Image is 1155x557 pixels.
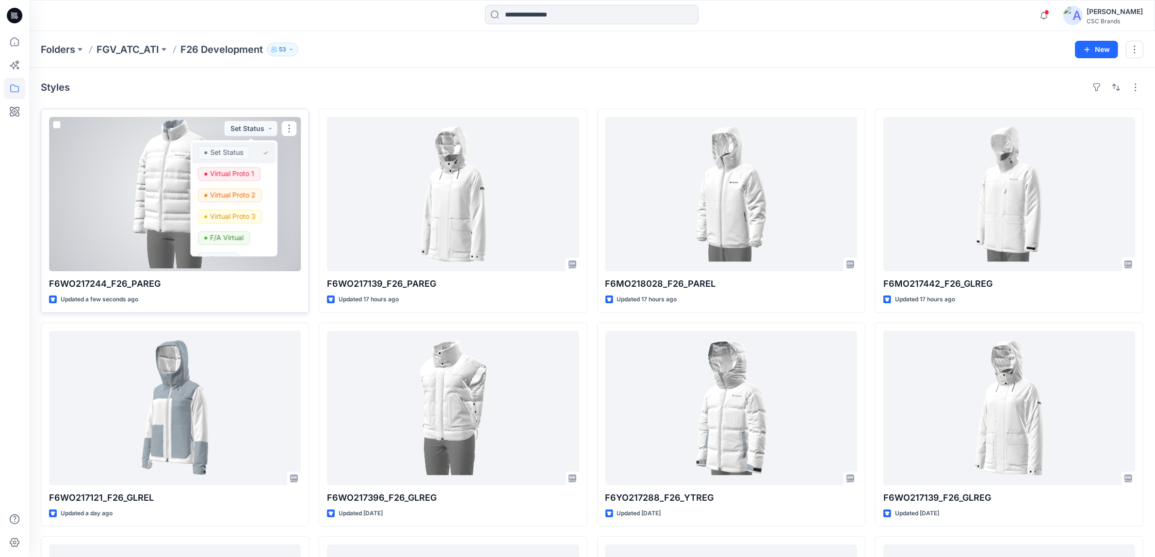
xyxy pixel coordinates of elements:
a: F6WO217244_F26_PAREG [49,117,301,271]
p: F6WO217139_F26_GLREG [883,491,1135,505]
a: F6WO217396_F26_GLREG [327,331,579,485]
p: Set Status [211,146,244,159]
p: Updated a few seconds ago [61,295,138,305]
p: F6WO217244_F26_PAREG [49,277,301,291]
p: Updated 17 hours ago [895,295,955,305]
p: F/A Virtual [211,231,244,244]
p: F6WO217139_F26_PAREG [327,277,579,291]
p: Updated [DATE] [895,508,939,519]
p: Updated 17 hours ago [339,295,399,305]
button: 53 [267,43,298,56]
p: 53 [279,44,286,55]
p: F6YO217288_F26_YTREG [605,491,857,505]
h4: Styles [41,82,70,93]
a: F6MO217442_F26_GLREG [883,117,1135,271]
p: Updated [DATE] [617,508,661,519]
p: F6WO217121_F26_GLREL [49,491,301,505]
a: F6YO217288_F26_YTREG [605,331,857,485]
p: F6MO217442_F26_GLREG [883,277,1135,291]
p: Updated 17 hours ago [617,295,677,305]
div: [PERSON_NAME] [1087,6,1143,17]
p: F6WO217396_F26_GLREG [327,491,579,505]
p: Updated [DATE] [339,508,383,519]
p: Updated a day ago [61,508,113,519]
p: Virtual Proto 1 [211,167,255,180]
p: F6MO218028_F26_PAREL [605,277,857,291]
p: BLOCK [211,253,233,265]
a: FGV_ATC_ATI [97,43,159,56]
a: F6MO218028_F26_PAREL [605,117,857,271]
a: F6WO217139_F26_GLREG [883,331,1135,485]
a: F6WO217121_F26_GLREL [49,331,301,485]
div: CSC Brands [1087,17,1143,25]
a: Folders [41,43,75,56]
p: F26 Development [180,43,263,56]
button: New [1075,41,1118,58]
p: Virtual Proto 3 [211,210,256,223]
img: avatar [1063,6,1083,25]
a: F6WO217139_F26_PAREG [327,117,579,271]
p: Virtual Proto 2 [211,189,256,201]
